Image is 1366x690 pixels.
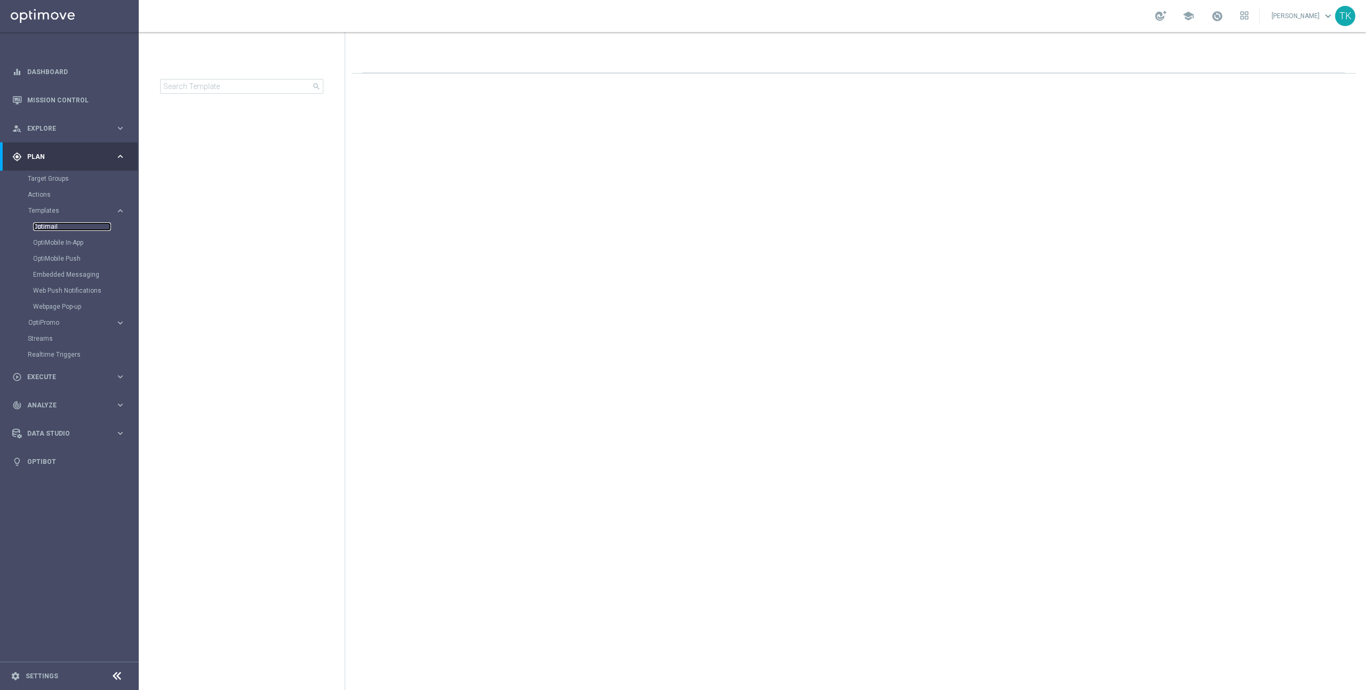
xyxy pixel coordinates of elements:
[160,79,323,94] input: Search Template
[11,671,20,681] i: settings
[27,154,115,160] span: Plan
[28,207,105,214] span: Templates
[33,254,111,263] a: OptiMobile Push
[28,187,138,203] div: Actions
[12,68,126,76] button: equalizer Dashboard
[12,372,22,382] i: play_circle_outline
[312,82,321,91] span: search
[12,153,126,161] button: gps_fixed Plan keyboard_arrow_right
[26,673,58,679] a: Settings
[33,222,111,231] a: Optimail
[12,124,115,133] div: Explore
[33,270,111,279] a: Embedded Messaging
[28,174,111,183] a: Target Groups
[28,319,115,326] div: OptiPromo
[28,190,111,199] a: Actions
[12,400,22,410] i: track_changes
[115,151,125,162] i: keyboard_arrow_right
[115,400,125,410] i: keyboard_arrow_right
[12,429,115,438] div: Data Studio
[28,203,138,315] div: Templates
[28,347,138,363] div: Realtime Triggers
[28,318,126,327] button: OptiPromo keyboard_arrow_right
[12,152,22,162] i: gps_fixed
[12,96,126,105] button: Mission Control
[33,267,138,283] div: Embedded Messaging
[12,400,115,410] div: Analyze
[12,124,126,133] button: person_search Explore keyboard_arrow_right
[33,283,138,299] div: Web Push Notifications
[12,372,115,382] div: Execute
[115,318,125,328] i: keyboard_arrow_right
[1182,10,1194,22] span: school
[1322,10,1334,22] span: keyboard_arrow_down
[115,123,125,133] i: keyboard_arrow_right
[33,302,111,311] a: Webpage Pop-up
[28,207,115,214] div: Templates
[115,428,125,438] i: keyboard_arrow_right
[27,430,115,437] span: Data Studio
[33,235,138,251] div: OptiMobile In-App
[27,374,115,380] span: Execute
[12,429,126,438] button: Data Studio keyboard_arrow_right
[12,457,22,467] i: lightbulb
[28,350,111,359] a: Realtime Triggers
[33,238,111,247] a: OptiMobile In-App
[12,152,115,162] div: Plan
[27,125,115,132] span: Explore
[1270,8,1335,24] a: [PERSON_NAME]keyboard_arrow_down
[28,171,138,187] div: Target Groups
[12,447,125,476] div: Optibot
[33,219,138,235] div: Optimail
[28,334,111,343] a: Streams
[28,331,138,347] div: Streams
[27,86,125,114] a: Mission Control
[33,299,138,315] div: Webpage Pop-up
[33,251,138,267] div: OptiMobile Push
[12,373,126,381] button: play_circle_outline Execute keyboard_arrow_right
[27,402,115,408] span: Analyze
[12,401,126,410] button: track_changes Analyze keyboard_arrow_right
[115,206,125,216] i: keyboard_arrow_right
[33,286,111,295] a: Web Push Notifications
[28,206,126,215] button: Templates keyboard_arrow_right
[12,58,125,86] div: Dashboard
[115,372,125,382] i: keyboard_arrow_right
[28,319,105,326] span: OptiPromo
[1335,6,1355,26] div: TK
[12,67,22,77] i: equalizer
[27,58,125,86] a: Dashboard
[12,86,125,114] div: Mission Control
[12,124,22,133] i: person_search
[12,458,126,466] button: lightbulb Optibot
[27,447,125,476] a: Optibot
[28,315,138,331] div: OptiPromo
